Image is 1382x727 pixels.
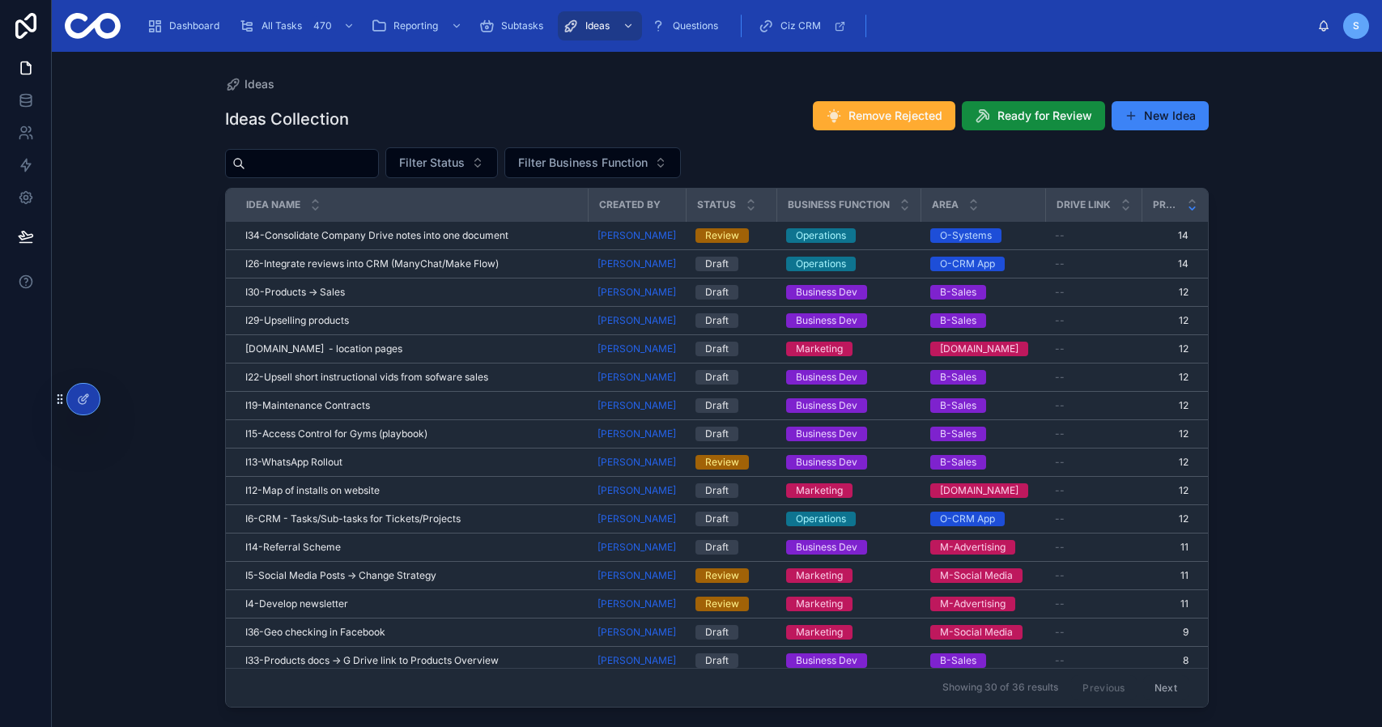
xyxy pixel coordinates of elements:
a: Business Dev [786,427,911,441]
a: O-CRM App [930,512,1035,526]
span: -- [1055,371,1065,384]
span: I14-Referral Scheme [245,541,341,554]
span: 12 [1142,342,1189,355]
span: Filter Business Function [518,155,648,171]
span: Area [932,198,959,211]
a: O-CRM App [930,257,1035,271]
div: Review [705,568,739,583]
div: M-Advertising [940,597,1006,611]
a: I29-Upselling products [245,314,578,327]
div: B-Sales [940,427,976,441]
div: Draft [705,653,729,668]
span: [PERSON_NAME] [597,569,676,582]
div: Draft [705,370,729,385]
a: Operations [786,512,911,526]
span: [PERSON_NAME] [597,456,676,469]
div: Draft [705,540,729,555]
a: [PERSON_NAME] [597,286,676,299]
a: Draft [695,370,767,385]
span: Filter Status [399,155,465,171]
span: -- [1055,654,1065,667]
span: I30-Products -> Sales [245,286,345,299]
span: 11 [1142,597,1189,610]
a: -- [1055,484,1132,497]
a: B-Sales [930,398,1035,413]
span: 12 [1142,456,1189,469]
span: I33-Products docs -> G Drive link to Products Overview [245,654,499,667]
span: Subtasks [501,19,543,32]
a: Business Dev [786,370,911,385]
span: [PERSON_NAME] [597,597,676,610]
a: Marketing [786,342,911,356]
span: I5-Social Media Posts -> Change Strategy [245,569,436,582]
a: 12 [1142,512,1189,525]
a: Marketing [786,568,911,583]
a: [PERSON_NAME] [597,371,676,384]
div: Marketing [796,483,843,498]
span: -- [1055,342,1065,355]
a: 12 [1142,427,1189,440]
span: Dashboard [169,19,219,32]
a: [PERSON_NAME] [597,229,676,242]
span: 12 [1142,286,1189,299]
button: Remove Rejected [813,101,955,130]
span: Ready for Review [997,108,1092,124]
a: B-Sales [930,313,1035,328]
a: Draft [695,285,767,300]
div: Business Dev [796,285,857,300]
a: 14 [1142,229,1189,242]
a: 9 [1142,626,1189,639]
span: Ideas [245,76,274,92]
a: Business Dev [786,540,911,555]
a: 11 [1142,569,1189,582]
div: B-Sales [940,285,976,300]
a: Draft [695,540,767,555]
a: -- [1055,286,1132,299]
div: Review [705,455,739,470]
span: I6-CRM - Tasks/Sub-tasks for Tickets/Projects [245,512,461,525]
a: Review [695,455,767,470]
a: [PERSON_NAME] [597,512,676,525]
a: I36-Geo checking in Facebook [245,626,578,639]
a: New Idea [1112,101,1209,130]
div: M-Social Media [940,568,1013,583]
a: I30-Products -> Sales [245,286,578,299]
a: I19-Maintenance Contracts [245,399,578,412]
div: Review [705,228,739,243]
div: Marketing [796,597,843,611]
a: -- [1055,654,1132,667]
a: M-Social Media [930,568,1035,583]
span: [PERSON_NAME] [597,427,676,440]
a: [DOMAIN_NAME] [930,483,1035,498]
a: [PERSON_NAME] [597,314,676,327]
a: Questions [645,11,729,40]
div: Draft [705,427,729,441]
a: Business Dev [786,398,911,413]
a: Review [695,597,767,611]
a: -- [1055,371,1132,384]
a: -- [1055,257,1132,270]
a: Subtasks [474,11,555,40]
a: Ideas [558,11,642,40]
div: B-Sales [940,653,976,668]
div: B-Sales [940,370,976,385]
a: Business Dev [786,285,911,300]
a: M-Advertising [930,540,1035,555]
div: O-Systems [940,228,992,243]
a: B-Sales [930,427,1035,441]
span: -- [1055,569,1065,582]
a: Review [695,568,767,583]
span: [PERSON_NAME] [597,484,676,497]
div: Business Dev [796,653,857,668]
a: Business Dev [786,455,911,470]
span: Drive link [1057,198,1111,211]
